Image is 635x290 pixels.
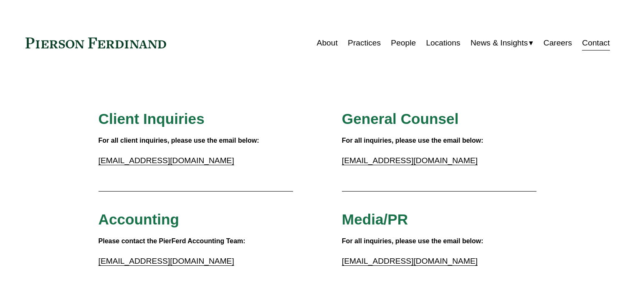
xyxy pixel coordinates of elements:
a: Locations [426,35,460,51]
strong: For all client inquiries, please use the email below: [99,137,259,144]
span: Media/PR [342,211,408,227]
a: [EMAIL_ADDRESS][DOMAIN_NAME] [342,257,478,265]
strong: For all inquiries, please use the email below: [342,237,483,245]
a: About [317,35,338,51]
a: Contact [582,35,610,51]
a: People [391,35,416,51]
a: [EMAIL_ADDRESS][DOMAIN_NAME] [99,156,234,165]
a: [EMAIL_ADDRESS][DOMAIN_NAME] [342,156,478,165]
span: News & Insights [471,36,528,50]
a: Careers [544,35,572,51]
span: Accounting [99,211,180,227]
strong: For all inquiries, please use the email below: [342,137,483,144]
span: Client Inquiries [99,111,205,127]
span: General Counsel [342,111,459,127]
a: folder dropdown [471,35,534,51]
strong: Please contact the PierFerd Accounting Team: [99,237,245,245]
a: [EMAIL_ADDRESS][DOMAIN_NAME] [99,257,234,265]
a: Practices [348,35,381,51]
